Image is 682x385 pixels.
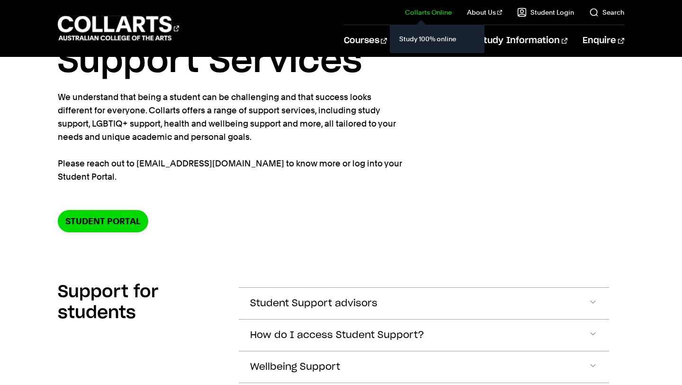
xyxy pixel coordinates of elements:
[239,288,609,319] button: Student Support advisors
[58,91,404,183] p: We understand that being a student can be challenging and that success looks different for everyo...
[58,282,224,323] h2: Support for students
[58,15,179,42] div: Go to homepage
[250,330,424,341] span: How do I access Student Support?
[58,210,148,232] a: Student Portal
[250,298,377,309] span: Student Support advisors
[517,8,574,17] a: Student Login
[397,32,477,46] a: Study 100% online
[405,8,452,17] a: Collarts Online
[467,8,502,17] a: About Us
[58,40,624,83] h1: Support Services
[589,8,624,17] a: Search
[239,351,609,383] button: Wellbeing Support
[478,25,567,56] a: Study Information
[344,25,387,56] a: Courses
[239,320,609,351] button: How do I access Student Support?
[250,362,340,373] span: Wellbeing Support
[583,25,624,56] a: Enquire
